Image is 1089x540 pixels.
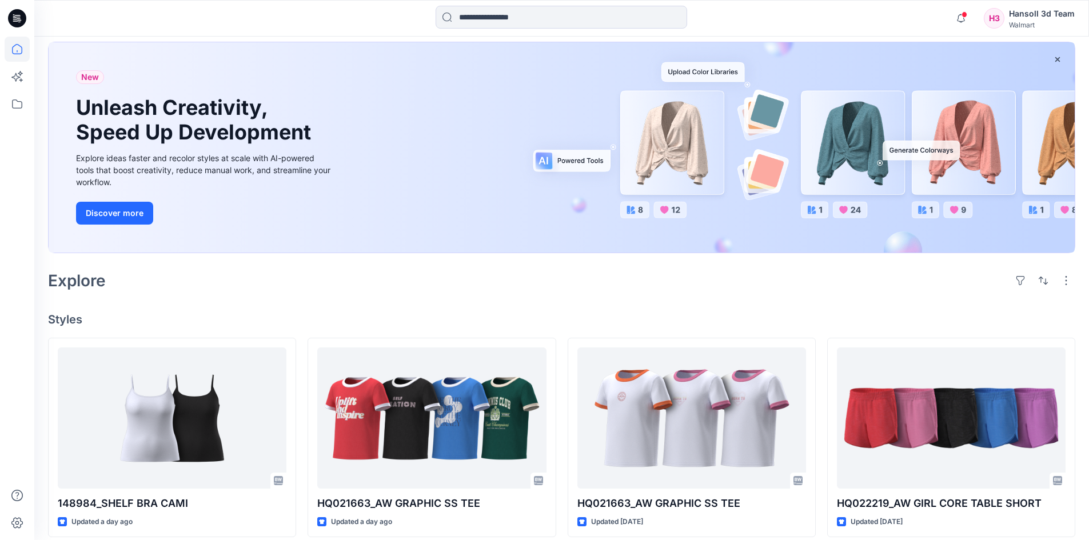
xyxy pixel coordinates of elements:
p: Updated [DATE] [591,516,643,528]
a: HQ021663_AW GRAPHIC SS TEE [317,347,546,489]
a: HQ022219_AW GIRL CORE TABLE SHORT [837,347,1066,489]
p: HQ021663_AW GRAPHIC SS TEE [577,495,806,511]
p: Updated a day ago [331,516,392,528]
a: 148984_SHELF BRA CAMI [58,347,286,489]
p: 148984_SHELF BRA CAMI [58,495,286,511]
p: Updated [DATE] [851,516,903,528]
div: Explore ideas faster and recolor styles at scale with AI-powered tools that boost creativity, red... [76,152,333,188]
p: HQ022219_AW GIRL CORE TABLE SHORT [837,495,1066,511]
h2: Explore [48,271,106,290]
button: Discover more [76,202,153,225]
p: Updated a day ago [71,516,133,528]
a: Discover more [76,202,333,225]
div: Hansoll 3d Team [1009,7,1075,21]
h4: Styles [48,313,1075,326]
div: Walmart [1009,21,1075,29]
h1: Unleash Creativity, Speed Up Development [76,95,316,145]
div: H3 [984,8,1004,29]
p: HQ021663_AW GRAPHIC SS TEE [317,495,546,511]
span: New [81,70,99,84]
a: HQ021663_AW GRAPHIC SS TEE [577,347,806,489]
